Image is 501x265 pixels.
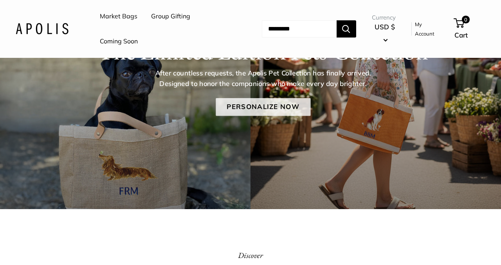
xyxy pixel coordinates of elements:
[216,98,310,116] a: Personalize Now
[454,16,485,41] a: 0 Cart
[100,36,138,47] a: Coming Soon
[461,16,469,23] span: 0
[375,23,395,31] span: USD $
[133,248,368,262] p: Discover
[142,68,384,89] p: After countless requests, the Apolis Pet Collection has finally arrived. Designed to honor the co...
[40,37,486,65] h1: The Limited Edition Pets Collection
[151,11,190,22] a: Group Gifting
[16,23,68,34] img: Apolis
[372,12,398,23] span: Currency
[337,20,356,38] button: Search
[454,31,468,39] span: Cart
[372,21,398,46] button: USD $
[415,20,441,39] a: My Account
[262,20,337,38] input: Search...
[100,11,137,22] a: Market Bags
